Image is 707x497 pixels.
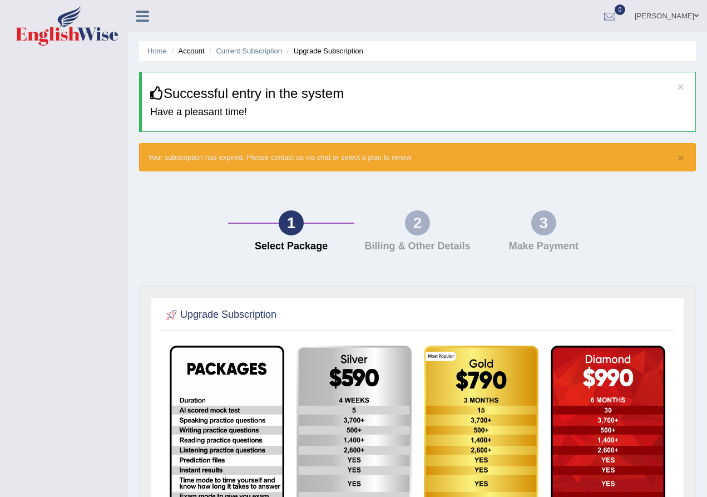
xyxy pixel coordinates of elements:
[531,210,556,235] div: 3
[139,143,696,171] div: Your subscription has expired. Please contact us via chat or select a plan to renew
[486,241,601,252] h4: Make Payment
[150,86,687,101] h3: Successful entry in the system
[279,210,304,235] div: 1
[615,4,626,15] span: 0
[284,46,363,56] li: Upgrade Subscription
[169,46,204,56] li: Account
[150,107,687,118] h4: Have a pleasant time!
[216,47,282,55] a: Current Subscription
[360,241,475,252] h4: Billing & Other Details
[234,241,349,252] h4: Select Package
[405,210,430,235] div: 2
[147,47,167,55] a: Home
[164,307,276,323] h2: Upgrade Subscription
[678,152,684,164] button: ×
[678,81,684,92] button: ×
